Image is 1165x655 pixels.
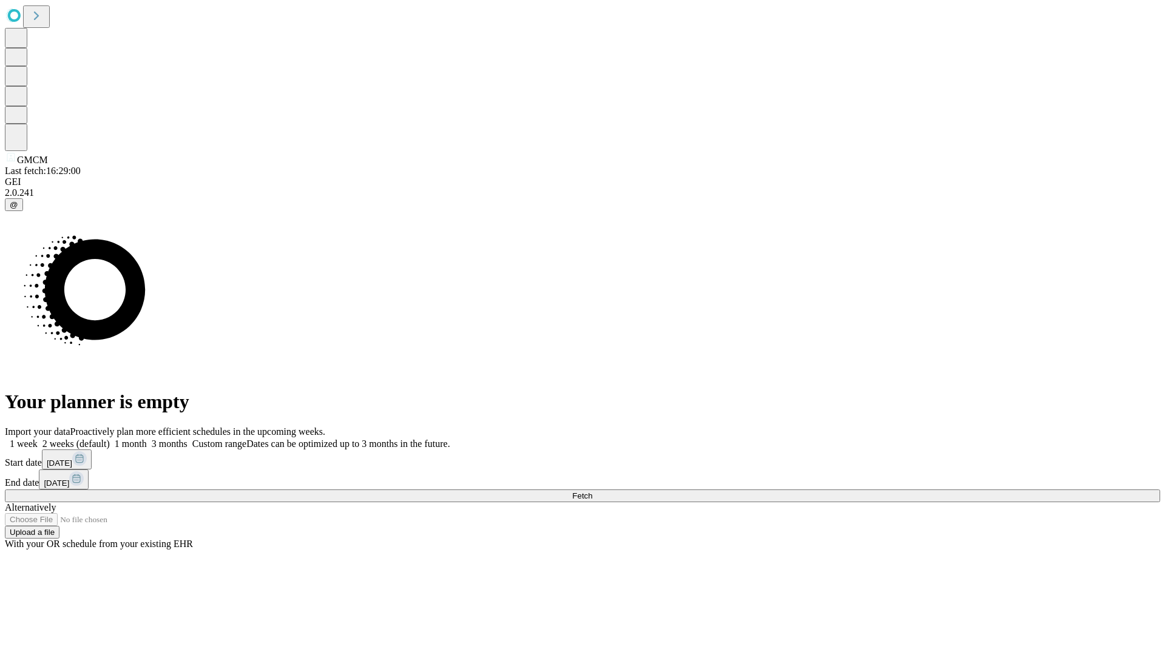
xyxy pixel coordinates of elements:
[47,458,72,468] span: [DATE]
[39,469,89,489] button: [DATE]
[5,449,1160,469] div: Start date
[246,438,450,449] span: Dates can be optimized up to 3 months in the future.
[5,539,193,549] span: With your OR schedule from your existing EHR
[5,469,1160,489] div: End date
[152,438,187,449] span: 3 months
[42,438,110,449] span: 2 weeks (default)
[44,479,69,488] span: [DATE]
[10,438,38,449] span: 1 week
[5,198,23,211] button: @
[5,526,59,539] button: Upload a file
[5,187,1160,198] div: 2.0.241
[42,449,92,469] button: [DATE]
[192,438,246,449] span: Custom range
[10,200,18,209] span: @
[5,176,1160,187] div: GEI
[5,426,70,437] span: Import your data
[5,391,1160,413] h1: Your planner is empty
[572,491,592,500] span: Fetch
[115,438,147,449] span: 1 month
[5,489,1160,502] button: Fetch
[5,166,81,176] span: Last fetch: 16:29:00
[17,155,48,165] span: GMCM
[5,502,56,512] span: Alternatively
[70,426,325,437] span: Proactively plan more efficient schedules in the upcoming weeks.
